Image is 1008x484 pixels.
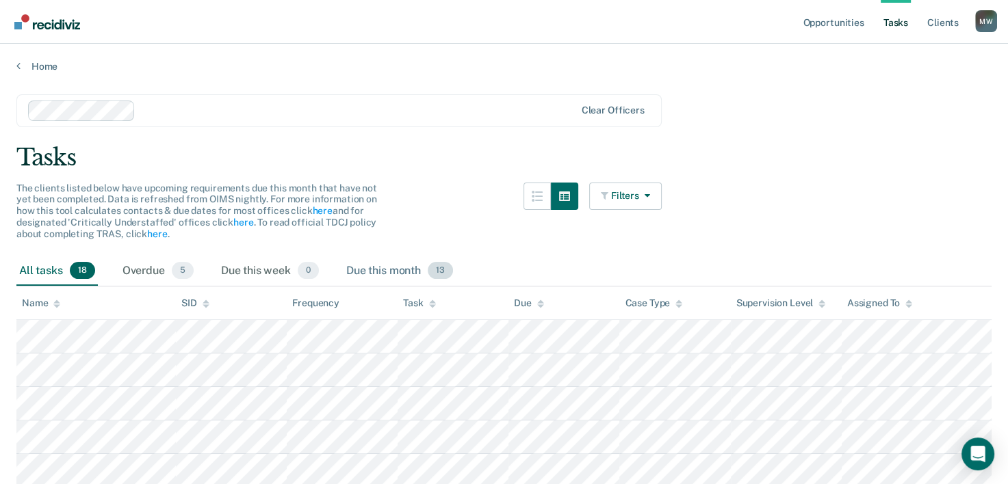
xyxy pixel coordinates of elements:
[514,297,544,309] div: Due
[16,256,98,286] div: All tasks18
[120,256,196,286] div: Overdue5
[975,10,997,32] div: M W
[312,205,332,216] a: here
[403,297,435,309] div: Task
[625,297,682,309] div: Case Type
[975,10,997,32] button: Profile dropdown button
[428,262,453,280] span: 13
[344,256,456,286] div: Due this month13
[292,297,339,309] div: Frequency
[181,297,209,309] div: SID
[16,183,377,239] span: The clients listed below have upcoming requirements due this month that have not yet been complet...
[218,256,322,286] div: Due this week0
[847,297,912,309] div: Assigned To
[961,438,994,470] div: Open Intercom Messenger
[589,183,662,210] button: Filters
[298,262,319,280] span: 0
[736,297,826,309] div: Supervision Level
[172,262,194,280] span: 5
[14,14,80,29] img: Recidiviz
[22,297,60,309] div: Name
[233,217,253,228] a: here
[147,228,167,239] a: here
[582,105,645,116] div: Clear officers
[70,262,95,280] span: 18
[16,144,992,172] div: Tasks
[16,60,992,72] a: Home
